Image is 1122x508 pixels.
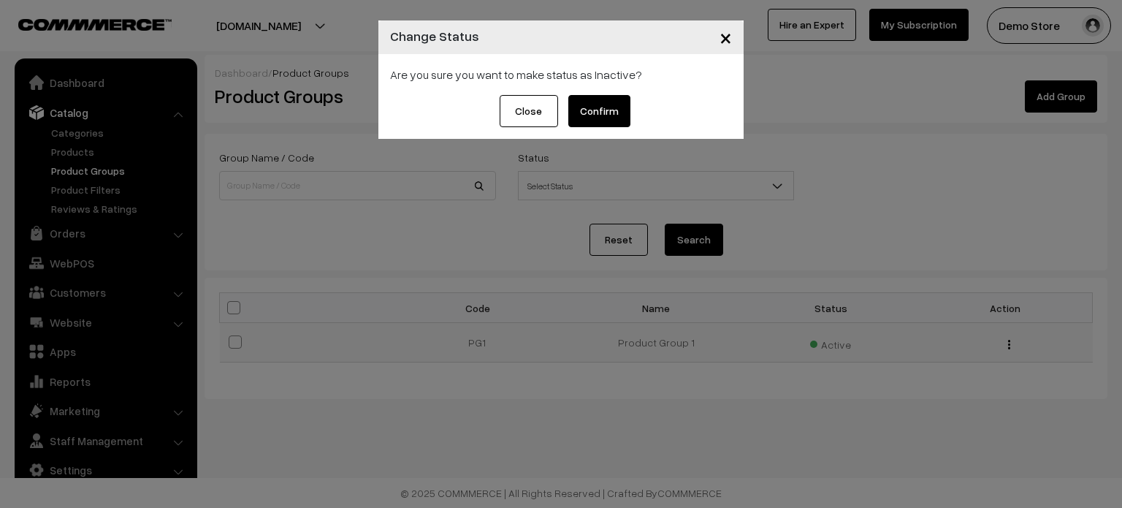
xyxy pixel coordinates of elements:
button: Close [708,15,744,60]
h4: Change Status [390,26,479,46]
button: Close [500,95,558,127]
div: Are you sure you want to make status as Inactive? [390,66,732,83]
button: Confirm [568,95,630,127]
span: × [720,23,732,50]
